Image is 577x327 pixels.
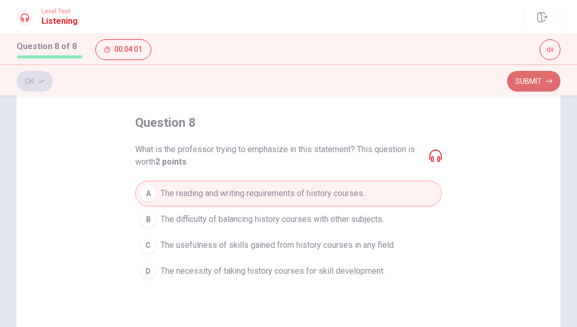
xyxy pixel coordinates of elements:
[114,46,142,54] span: 00:04:01
[41,8,78,15] span: Level Test
[41,15,78,27] h1: Listening
[140,211,156,228] div: B
[155,157,186,167] b: 2 points
[161,187,365,200] span: The reading and writing requirements of history courses.
[135,181,442,206] button: AThe reading and writing requirements of history courses.
[140,263,156,279] div: D
[507,71,560,92] button: Submit
[135,232,442,258] button: CThe usefulness of skills gained from history courses in any field.
[135,258,442,284] button: DThe necessity of taking history courses for skill development.
[135,114,196,131] h4: question 8
[135,206,442,232] button: BThe difficulty of balancing history courses with other subjects.
[161,265,385,277] span: The necessity of taking history courses for skill development.
[17,40,83,53] h1: Question 8 of 8
[161,213,384,226] span: The difficulty of balancing history courses with other subjects.
[161,239,395,251] span: The usefulness of skills gained from history courses in any field.
[140,185,156,202] div: A
[140,237,156,254] div: C
[135,143,421,168] span: What is the professor trying to emphasize in this statement? This question is worth .
[95,39,151,60] button: 00:04:01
